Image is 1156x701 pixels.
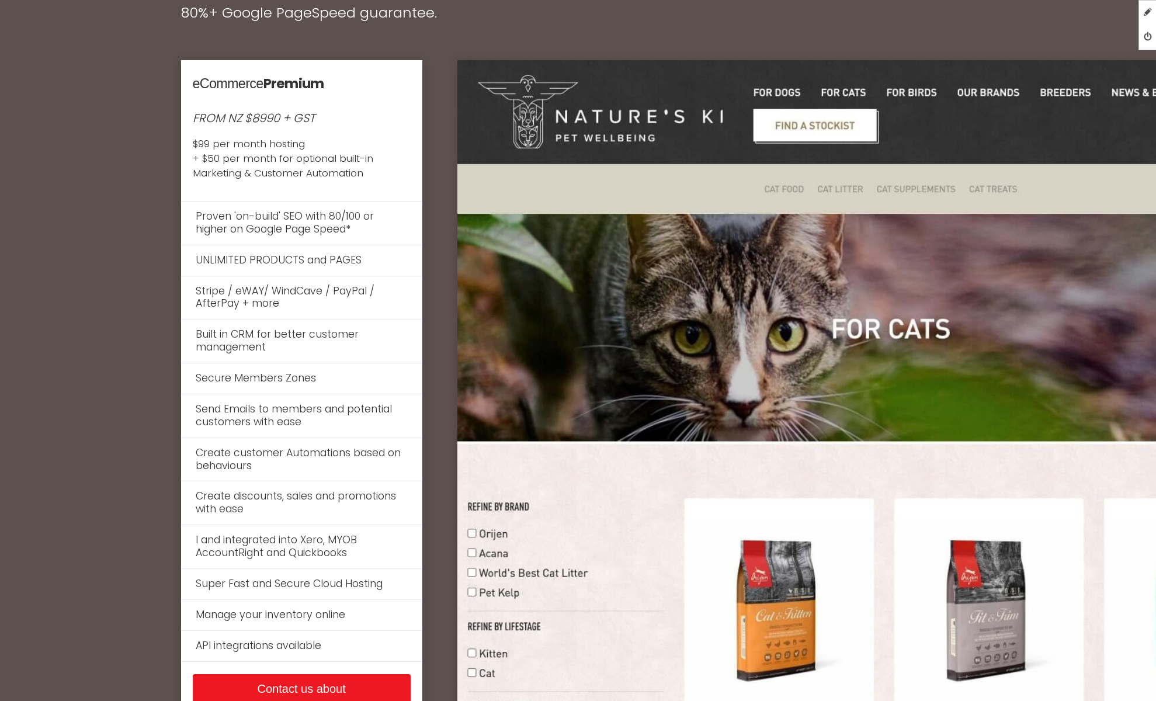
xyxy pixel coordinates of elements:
li: Proven 'on-build' SEO with 80/100 or higher on Google Page Speed* [181,201,422,245]
small: $99 per month hosting + $50 per month for optional built-in Marketing & Customer Automation [193,137,411,181]
li: Send Emails to members and potential customers with ease [181,394,422,438]
li: Manage your inventory online [181,599,422,630]
h3: eCommerce [193,72,411,96]
li: Create discounts, sales and promotions with ease [181,481,422,525]
li: API integrations available [181,630,422,661]
strong: Premium [263,74,324,93]
li: Super Fast and Secure Cloud Hosting [181,568,422,599]
em: FROM NZ $8990 + GST [193,110,315,126]
li: Built in CRM for better customer management [181,319,422,363]
li: Create customer Automations based on behaviours [181,438,422,481]
li: UNLIMITED PRODUCTS and PAGES [181,245,422,276]
li: Stripe / eWAY/ WindCave / PayPal / AfterPay + more [181,276,422,320]
li: Secure Members Zones [181,363,422,394]
li: I and integrated into Xero, MYOB AccountRight and Quickbooks [181,525,422,568]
